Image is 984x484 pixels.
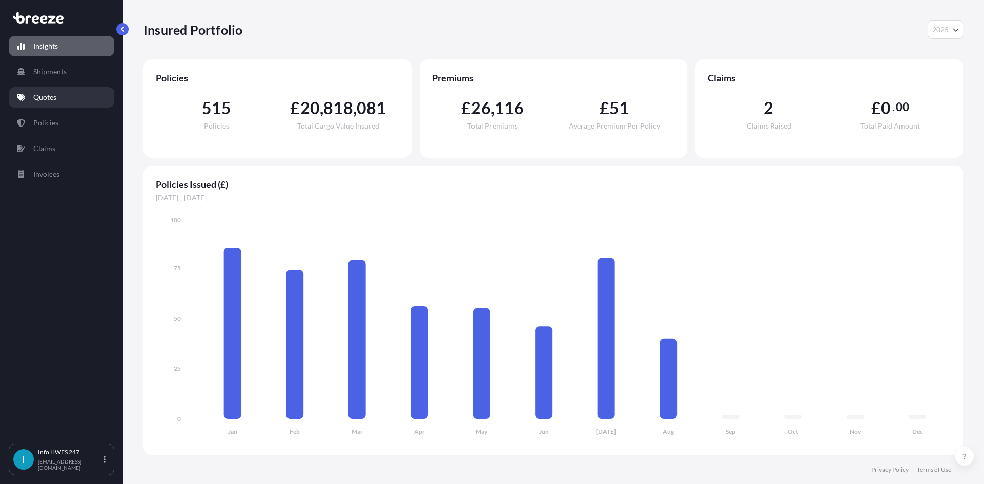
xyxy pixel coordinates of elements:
tspan: [DATE] [596,428,616,435]
span: 00 [896,103,909,111]
span: 2 [764,100,773,116]
span: Claims [708,72,951,84]
span: 116 [495,100,524,116]
span: Total Cargo Value Insured [297,122,379,130]
span: 20 [300,100,320,116]
tspan: Aug [663,428,674,435]
p: Insights [33,41,58,51]
p: Claims [33,143,55,154]
tspan: 100 [170,216,181,224]
span: 2025 [932,25,949,35]
span: £ [871,100,881,116]
span: 51 [609,100,629,116]
tspan: 50 [174,314,181,322]
span: I [22,454,25,465]
tspan: Feb [290,428,300,435]
span: Policies Issued (£) [156,178,951,191]
tspan: Nov [850,428,862,435]
p: Info HWFS 247 [38,448,101,456]
span: Claims Raised [747,122,791,130]
span: Premiums [432,72,675,84]
span: 515 [202,100,232,116]
span: , [353,100,357,116]
a: Privacy Policy [871,466,909,474]
tspan: Sep [726,428,735,435]
tspan: Dec [912,428,923,435]
p: Shipments [33,67,67,77]
a: Policies [9,113,114,133]
span: Average Premium Per Policy [569,122,660,130]
span: , [320,100,323,116]
p: Quotes [33,92,56,102]
span: Total Premiums [467,122,518,130]
tspan: May [476,428,488,435]
tspan: 0 [177,415,181,423]
span: , [491,100,495,116]
span: Policies [204,122,229,130]
tspan: Jan [228,428,237,435]
tspan: Oct [788,428,798,435]
span: Total Paid Amount [860,122,920,130]
span: £ [290,100,300,116]
tspan: 75 [174,264,181,272]
tspan: Mar [352,428,363,435]
a: Invoices [9,164,114,184]
button: Year Selector [928,20,963,39]
p: Invoices [33,169,59,179]
a: Terms of Use [917,466,951,474]
a: Insights [9,36,114,56]
span: £ [600,100,609,116]
a: Quotes [9,87,114,108]
span: £ [461,100,471,116]
tspan: Apr [414,428,425,435]
span: Policies [156,72,399,84]
span: 081 [357,100,386,116]
span: [DATE] - [DATE] [156,193,951,203]
span: . [892,103,895,111]
a: Claims [9,138,114,159]
a: Shipments [9,61,114,82]
p: Insured Portfolio [143,22,242,38]
span: 818 [323,100,353,116]
span: 0 [881,100,891,116]
tspan: Jun [539,428,549,435]
p: Policies [33,118,58,128]
tspan: 25 [174,365,181,372]
span: 26 [471,100,490,116]
p: [EMAIL_ADDRESS][DOMAIN_NAME] [38,458,101,471]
